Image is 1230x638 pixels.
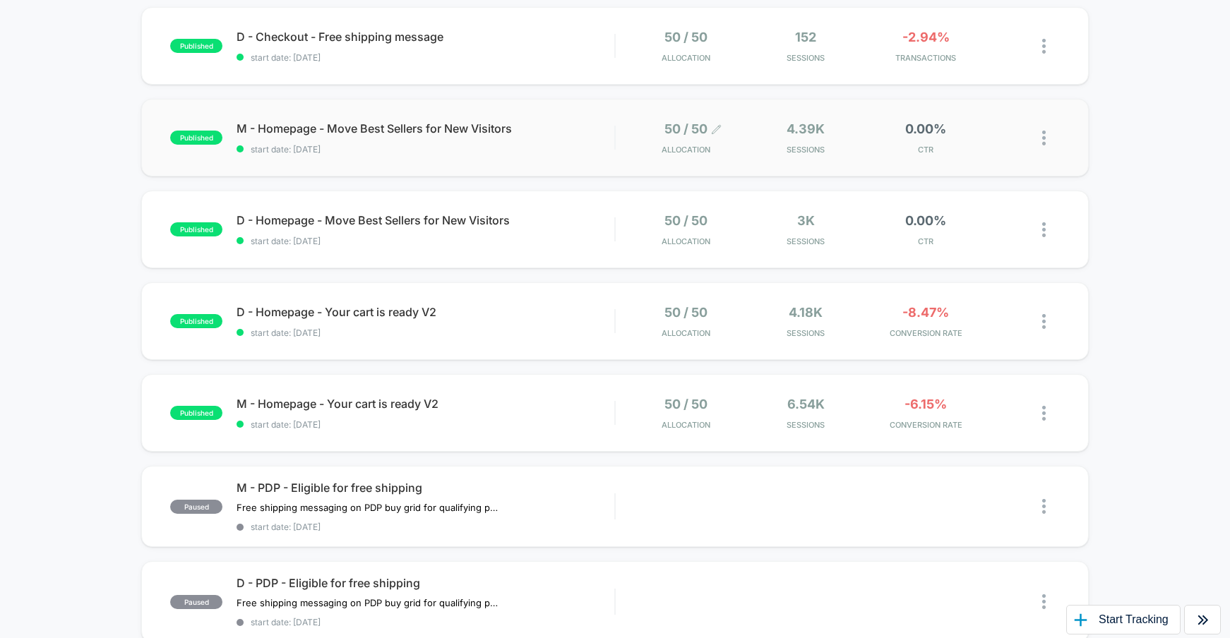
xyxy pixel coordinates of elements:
span: start date: [DATE] [237,419,614,430]
span: D - Checkout - Free shipping message [237,30,614,44]
span: published [170,39,222,53]
span: Sessions [750,328,863,338]
span: 4.39k [787,121,825,136]
span: -2.94% [902,30,950,44]
img: close [1042,594,1046,609]
span: Free shipping messaging on PDP buy grid for qualifying products﻿ - Desktop [237,597,498,608]
span: Allocation [662,145,710,155]
span: CTR [869,145,982,155]
span: Sessions [750,420,863,430]
span: Sessions [750,236,863,246]
span: M - Homepage - Your cart is ready V2 [237,397,614,411]
span: TRANSACTIONS [869,53,982,63]
span: 3k [797,213,815,228]
img: close [1042,222,1046,237]
span: start date: [DATE] [237,327,614,338]
span: -8.47% [902,305,949,320]
img: close [1042,406,1046,421]
span: paused [170,595,222,609]
img: close [1042,39,1046,54]
span: 50 / 50 [664,30,707,44]
span: M - Homepage - Move Best Sellers for New Visitors [237,121,614,136]
span: 0.00% [905,121,946,136]
span: published [170,131,222,145]
span: -6.15% [904,397,947,411]
span: start date: [DATE] [237,52,614,63]
span: 50 / 50 [664,397,707,411]
span: start date: [DATE] [237,236,614,246]
span: CONVERSION RATE [869,420,982,430]
span: D - Homepage - Move Best Sellers for New Visitors [237,213,614,227]
span: Free shipping messaging on PDP buy grid for qualifying products﻿ - Mobile [237,502,498,513]
span: start date: [DATE] [237,522,614,532]
span: 152 [795,30,816,44]
span: 4.18k [789,305,823,320]
span: published [170,406,222,420]
span: published [170,222,222,236]
span: Sessions [750,53,863,63]
img: close [1042,131,1046,145]
img: close [1042,499,1046,514]
span: Allocation [662,328,710,338]
span: 50 / 50 [664,213,707,228]
span: start date: [DATE] [237,144,614,155]
span: Sessions [750,145,863,155]
span: CTR [869,236,982,246]
span: M - PDP - Eligible for free shipping [237,481,614,495]
span: Allocation [662,420,710,430]
span: 0.00% [905,213,946,228]
span: start date: [DATE] [237,617,614,627]
span: paused [170,500,222,514]
span: Allocation [662,53,710,63]
span: D - PDP - Eligible for free shipping [237,576,614,590]
span: published [170,314,222,328]
img: close [1042,314,1046,329]
span: 6.54k [787,397,825,411]
span: 50 / 50 [664,121,707,136]
span: CONVERSION RATE [869,328,982,338]
span: D - Homepage - Your cart is ready V2 [237,305,614,319]
span: Allocation [662,236,710,246]
span: 50 / 50 [664,305,707,320]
